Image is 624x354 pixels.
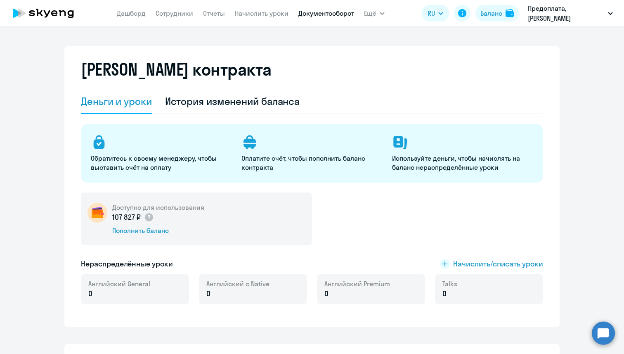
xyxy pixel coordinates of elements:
span: 0 [442,288,447,299]
span: 0 [206,288,210,299]
span: Talks [442,279,457,288]
div: Баланс [480,8,502,18]
h5: Доступно для использования [112,203,204,212]
span: Английский General [88,279,150,288]
div: История изменений баланса [165,95,300,108]
span: Начислить/списать уроки [453,259,543,269]
a: Дашборд [117,9,146,17]
a: Документооборот [298,9,354,17]
div: Пополнить баланс [112,226,204,235]
a: Сотрудники [156,9,193,17]
h5: Нераспределённые уроки [81,259,173,269]
button: Ещё [364,5,385,21]
h2: [PERSON_NAME] контракта [81,59,272,79]
button: Балансbalance [475,5,519,21]
a: Начислить уроки [235,9,288,17]
p: Обратитесь к своему менеджеру, чтобы выставить счёт на оплату [91,154,232,172]
img: wallet-circle.png [87,203,107,223]
p: 107 827 ₽ [112,212,154,223]
p: Используйте деньги, чтобы начислять на баланс нераспределённые уроки [392,154,533,172]
button: RU [422,5,449,21]
p: Оплатите счёт, чтобы пополнить баланс контракта [241,154,382,172]
span: Английский с Native [206,279,269,288]
span: RU [428,8,435,18]
a: Отчеты [203,9,225,17]
div: Деньги и уроки [81,95,152,108]
span: Ещё [364,8,376,18]
img: balance [506,9,514,17]
span: 0 [88,288,92,299]
span: 0 [324,288,329,299]
span: Английский Premium [324,279,390,288]
button: Предоплата, [PERSON_NAME] [524,3,617,23]
p: Предоплата, [PERSON_NAME] [528,3,605,23]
